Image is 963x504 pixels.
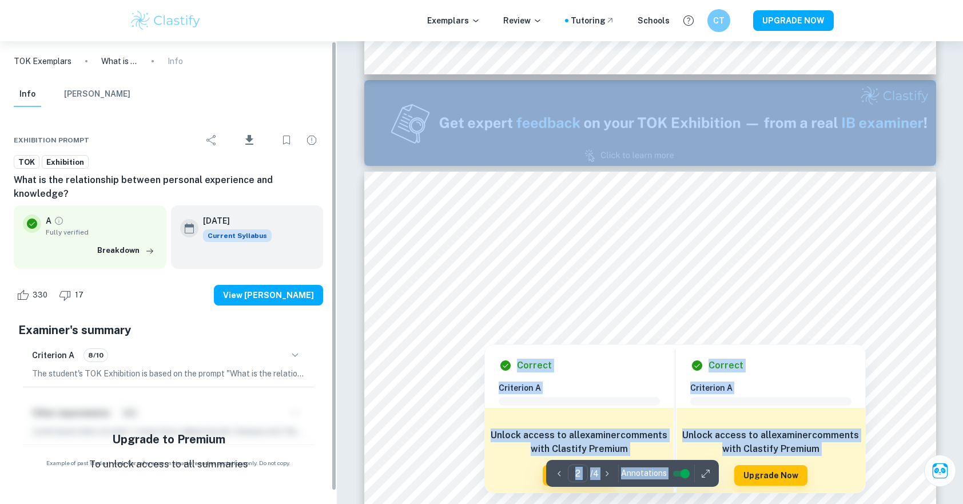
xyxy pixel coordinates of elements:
[707,9,730,32] button: CT
[517,359,552,372] h6: Correct
[14,135,89,145] span: Exhibition Prompt
[14,82,41,107] button: Info
[26,289,54,301] span: 330
[168,55,183,68] p: Info
[32,349,74,362] h6: Criterion A
[69,289,90,301] span: 17
[56,286,90,304] div: Dislike
[203,229,272,242] div: This exemplar is based on the current syllabus. Feel free to refer to it for inspiration/ideas wh...
[14,157,39,168] span: TOK
[32,367,305,380] p: The student's TOK Exhibition is based on the prompt "What is the relationship between personal ex...
[275,129,298,152] div: Bookmark
[638,14,670,27] a: Schools
[14,286,54,304] div: Like
[690,382,861,394] h6: Criterion A
[300,129,323,152] div: Report issue
[734,465,807,486] button: Upgrade Now
[225,125,273,155] div: Download
[129,9,202,32] img: Clastify logo
[89,457,248,472] p: To unlock access to all summaries
[203,229,272,242] span: Current Syllabus
[14,173,323,201] h6: What is the relationship between personal experience and knowledge?
[543,465,616,486] button: Upgrade Now
[101,55,138,68] p: What is the relationship between personal experience and knowledge?
[590,467,599,480] p: / 4
[924,455,956,487] button: Ask Clai
[18,322,319,339] h5: Examiner's summary
[214,285,323,305] button: View [PERSON_NAME]
[14,55,71,68] a: TOK Exemplars
[84,350,108,360] span: 8/10
[42,155,89,169] a: Exhibition
[503,14,542,27] p: Review
[200,129,223,152] div: Share
[42,157,88,168] span: Exhibition
[14,155,39,169] a: TOK
[54,216,64,226] a: Grade fully verified
[753,10,834,31] button: UPGRADE NOW
[14,459,323,467] span: Example of past student work. For reference on structure and expectations only. Do not copy.
[46,227,157,237] span: Fully verified
[621,467,667,479] span: Annotations
[713,14,726,27] h6: CT
[679,11,698,30] button: Help and Feedback
[571,14,615,27] a: Tutoring
[491,428,668,456] h6: Unlock access to all examiner comments with Clastify Premium
[427,14,480,27] p: Exemplars
[364,80,936,166] img: Ad
[203,215,262,227] h6: [DATE]
[46,215,51,227] p: A
[709,359,743,372] h6: Correct
[64,82,130,107] button: [PERSON_NAME]
[682,428,859,456] h6: Unlock access to all examiner comments with Clastify Premium
[94,242,157,259] button: Breakdown
[112,431,225,448] h5: Upgrade to Premium
[499,382,669,394] h6: Criterion A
